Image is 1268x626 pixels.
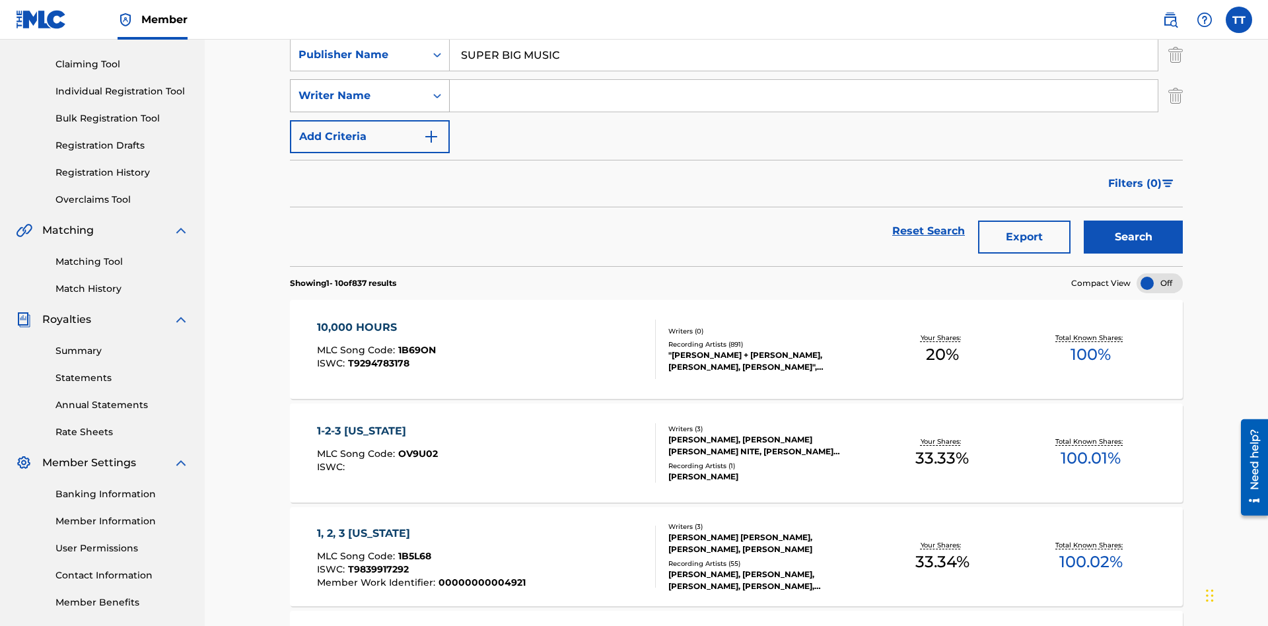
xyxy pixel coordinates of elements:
[668,522,868,532] div: Writers ( 3 )
[1061,446,1121,470] span: 100.01 %
[1071,343,1111,366] span: 100 %
[921,436,964,446] p: Your Shares:
[317,526,526,541] div: 1, 2, 3 [US_STATE]
[173,312,189,328] img: expand
[1162,180,1174,188] img: filter
[668,339,868,349] div: Recording Artists ( 891 )
[921,333,964,343] p: Your Shares:
[55,596,189,609] a: Member Benefits
[886,217,971,246] a: Reset Search
[55,425,189,439] a: Rate Sheets
[173,455,189,471] img: expand
[423,129,439,145] img: 9d2ae6d4665cec9f34b9.svg
[55,193,189,207] a: Overclaims Tool
[118,12,133,28] img: Top Rightsholder
[290,403,1183,503] a: 1-2-3 [US_STATE]MLC Song Code:OV9U02ISWC:Writers (3)[PERSON_NAME], [PERSON_NAME] [PERSON_NAME] NI...
[55,139,189,153] a: Registration Drafts
[915,446,969,470] span: 33.33 %
[16,223,32,238] img: Matching
[398,448,438,460] span: OV9U02
[317,448,398,460] span: MLC Song Code :
[317,320,436,335] div: 10,000 HOURS
[668,569,868,592] div: [PERSON_NAME], [PERSON_NAME], [PERSON_NAME], [PERSON_NAME], [PERSON_NAME], [PERSON_NAME], [PERSON...
[1108,176,1162,191] span: Filters ( 0 )
[1055,540,1126,550] p: Total Known Shares:
[668,349,868,373] div: "[PERSON_NAME] + [PERSON_NAME], [PERSON_NAME], [PERSON_NAME]", [PERSON_NAME] + [PERSON_NAME] & [P...
[55,166,189,180] a: Registration History
[1197,12,1213,28] img: help
[1100,167,1183,200] button: Filters (0)
[55,112,189,125] a: Bulk Registration Tool
[299,88,417,104] div: Writer Name
[668,559,868,569] div: Recording Artists ( 55 )
[55,541,189,555] a: User Permissions
[173,223,189,238] img: expand
[55,85,189,98] a: Individual Registration Tool
[290,300,1183,399] a: 10,000 HOURSMLC Song Code:1B69ONISWC:T9294783178Writers (0)Recording Artists (891)"[PERSON_NAME] ...
[668,461,868,471] div: Recording Artists ( 1 )
[42,312,91,328] span: Royalties
[668,434,868,458] div: [PERSON_NAME], [PERSON_NAME] [PERSON_NAME] NITE, [PERSON_NAME] [PERSON_NAME]
[290,120,450,153] button: Add Criteria
[55,282,189,296] a: Match History
[1191,7,1218,33] div: Help
[55,371,189,385] a: Statements
[668,326,868,336] div: Writers ( 0 )
[55,255,189,269] a: Matching Tool
[1202,563,1268,626] iframe: Chat Widget
[921,540,964,550] p: Your Shares:
[317,344,398,356] span: MLC Song Code :
[290,277,396,289] p: Showing 1 - 10 of 837 results
[55,569,189,582] a: Contact Information
[317,423,438,439] div: 1-2-3 [US_STATE]
[141,12,188,27] span: Member
[668,424,868,434] div: Writers ( 3 )
[1168,38,1183,71] img: Delete Criterion
[55,398,189,412] a: Annual Statements
[55,487,189,501] a: Banking Information
[317,461,348,473] span: ISWC :
[978,221,1071,254] button: Export
[1084,221,1183,254] button: Search
[668,532,868,555] div: [PERSON_NAME] [PERSON_NAME], [PERSON_NAME], [PERSON_NAME]
[1226,7,1252,33] div: User Menu
[317,576,439,588] span: Member Work Identifier :
[668,471,868,483] div: [PERSON_NAME]
[16,455,32,471] img: Member Settings
[317,563,348,575] span: ISWC :
[16,10,67,29] img: MLC Logo
[1071,277,1131,289] span: Compact View
[439,576,526,588] span: 00000000004921
[42,223,94,238] span: Matching
[317,550,398,562] span: MLC Song Code :
[1157,7,1183,33] a: Public Search
[926,343,959,366] span: 20 %
[16,312,32,328] img: Royalties
[42,455,136,471] span: Member Settings
[55,344,189,358] a: Summary
[348,563,409,575] span: T9839917292
[915,550,969,574] span: 33.34 %
[348,357,409,369] span: T9294783178
[1162,12,1178,28] img: search
[1055,436,1126,446] p: Total Known Shares:
[398,344,436,356] span: 1B69ON
[1168,79,1183,112] img: Delete Criterion
[1231,414,1268,522] iframe: Resource Center
[55,514,189,528] a: Member Information
[290,507,1183,606] a: 1, 2, 3 [US_STATE]MLC Song Code:1B5L68ISWC:T9839917292Member Work Identifier:00000000004921Writer...
[317,357,348,369] span: ISWC :
[299,47,417,63] div: Publisher Name
[55,57,189,71] a: Claiming Tool
[398,550,431,562] span: 1B5L68
[1059,550,1123,574] span: 100.02 %
[1055,333,1126,343] p: Total Known Shares:
[1206,576,1214,615] div: Drag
